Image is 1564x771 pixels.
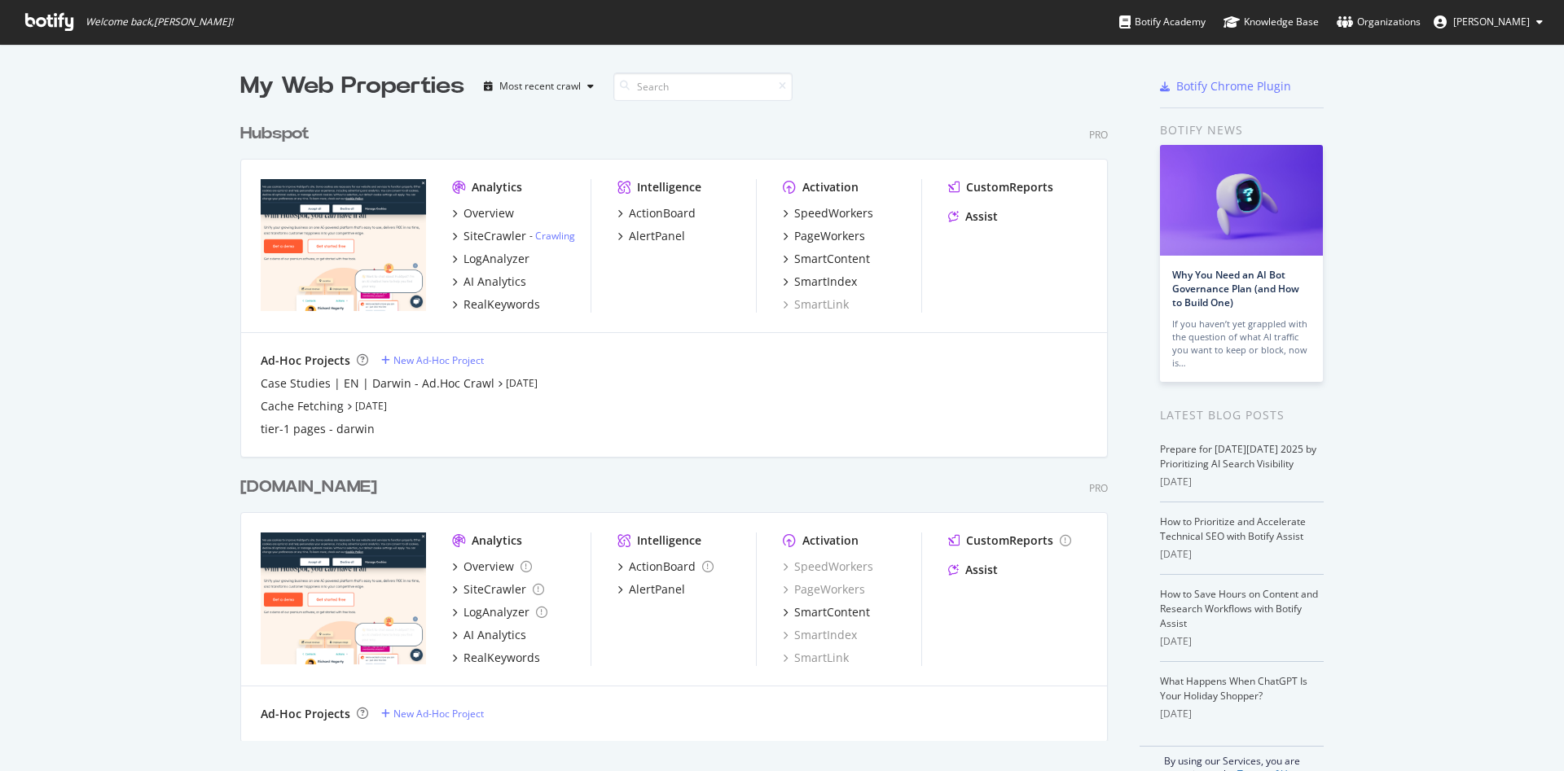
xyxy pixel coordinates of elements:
[463,581,526,598] div: SiteCrawler
[261,706,350,722] div: Ad-Hoc Projects
[381,353,484,367] a: New Ad-Hoc Project
[506,376,538,390] a: [DATE]
[261,375,494,392] div: Case Studies | EN | Darwin - Ad.Hoc Crawl
[261,421,375,437] a: tier-1 pages - darwin
[1176,78,1291,94] div: Botify Chrome Plugin
[1453,15,1530,28] span: Victor Pan
[1160,121,1324,139] div: Botify news
[948,562,998,578] a: Assist
[629,581,685,598] div: AlertPanel
[794,228,865,244] div: PageWorkers
[393,353,484,367] div: New Ad-Hoc Project
[240,122,316,146] a: Hubspot
[381,707,484,721] a: New Ad-Hoc Project
[965,208,998,225] div: Assist
[452,228,575,244] a: SiteCrawler- Crawling
[452,604,547,620] a: LogAnalyzer
[535,229,575,243] a: Crawling
[1119,14,1206,30] div: Botify Academy
[240,475,377,499] div: [DOMAIN_NAME]
[948,179,1053,195] a: CustomReports
[463,296,540,313] div: RealKeywords
[783,581,865,598] a: PageWorkers
[1160,587,1318,630] a: How to Save Hours on Content and Research Workflows with Botify Assist
[613,72,793,101] input: Search
[463,627,526,643] div: AI Analytics
[617,228,685,244] a: AlertPanel
[783,228,865,244] a: PageWorkers
[1224,14,1319,30] div: Knowledge Base
[1160,78,1291,94] a: Botify Chrome Plugin
[1160,707,1324,721] div: [DATE]
[1160,634,1324,649] div: [DATE]
[463,205,514,221] div: Overview
[452,251,529,267] a: LogAnalyzer
[499,81,581,91] div: Most recent crawl
[629,205,696,221] div: ActionBoard
[261,179,426,311] img: hubspot.com
[463,650,540,666] div: RealKeywords
[1160,145,1323,256] img: Why You Need an AI Bot Governance Plan (and How to Build One)
[452,559,532,575] a: Overview
[452,274,526,290] a: AI Analytics
[637,179,701,195] div: Intelligence
[1160,442,1316,471] a: Prepare for [DATE][DATE] 2025 by Prioritizing AI Search Visibility
[463,228,526,244] div: SiteCrawler
[948,532,1071,549] a: CustomReports
[802,532,859,549] div: Activation
[261,532,426,664] img: hubspot-bulkdataexport.com
[393,707,484,721] div: New Ad-Hoc Project
[1172,268,1299,309] a: Why You Need an AI Bot Governance Plan (and How to Build One)
[1160,547,1324,562] div: [DATE]
[1160,406,1324,424] div: Latest Blog Posts
[463,251,529,267] div: LogAnalyzer
[783,627,857,643] a: SmartIndex
[783,296,849,313] a: SmartLink
[783,559,873,575] a: SpeedWorkers
[86,15,233,28] span: Welcome back, [PERSON_NAME] !
[617,205,696,221] a: ActionBoard
[355,399,387,413] a: [DATE]
[783,251,870,267] a: SmartContent
[452,627,526,643] a: AI Analytics
[463,274,526,290] div: AI Analytics
[783,205,873,221] a: SpeedWorkers
[629,228,685,244] div: AlertPanel
[261,353,350,369] div: Ad-Hoc Projects
[1160,515,1306,543] a: How to Prioritize and Accelerate Technical SEO with Botify Assist
[452,581,544,598] a: SiteCrawler
[1172,318,1311,370] div: If you haven’t yet grappled with the question of what AI traffic you want to keep or block, now is…
[802,179,859,195] div: Activation
[1089,128,1108,142] div: Pro
[1337,14,1421,30] div: Organizations
[794,274,857,290] div: SmartIndex
[452,296,540,313] a: RealKeywords
[529,229,575,243] div: -
[783,650,849,666] a: SmartLink
[240,122,310,146] div: Hubspot
[240,70,464,103] div: My Web Properties
[794,604,870,620] div: SmartContent
[463,604,529,620] div: LogAnalyzer
[617,559,714,575] a: ActionBoard
[966,179,1053,195] div: CustomReports
[783,274,857,290] a: SmartIndex
[261,398,344,414] a: Cache Fetching
[240,103,1121,741] div: grid
[472,532,522,549] div: Analytics
[629,559,696,575] div: ActionBoard
[472,179,522,195] div: Analytics
[794,205,873,221] div: SpeedWorkers
[1089,481,1108,495] div: Pro
[637,532,701,549] div: Intelligence
[794,251,870,267] div: SmartContent
[965,562,998,578] div: Assist
[240,475,384,499] a: [DOMAIN_NAME]
[452,205,514,221] a: Overview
